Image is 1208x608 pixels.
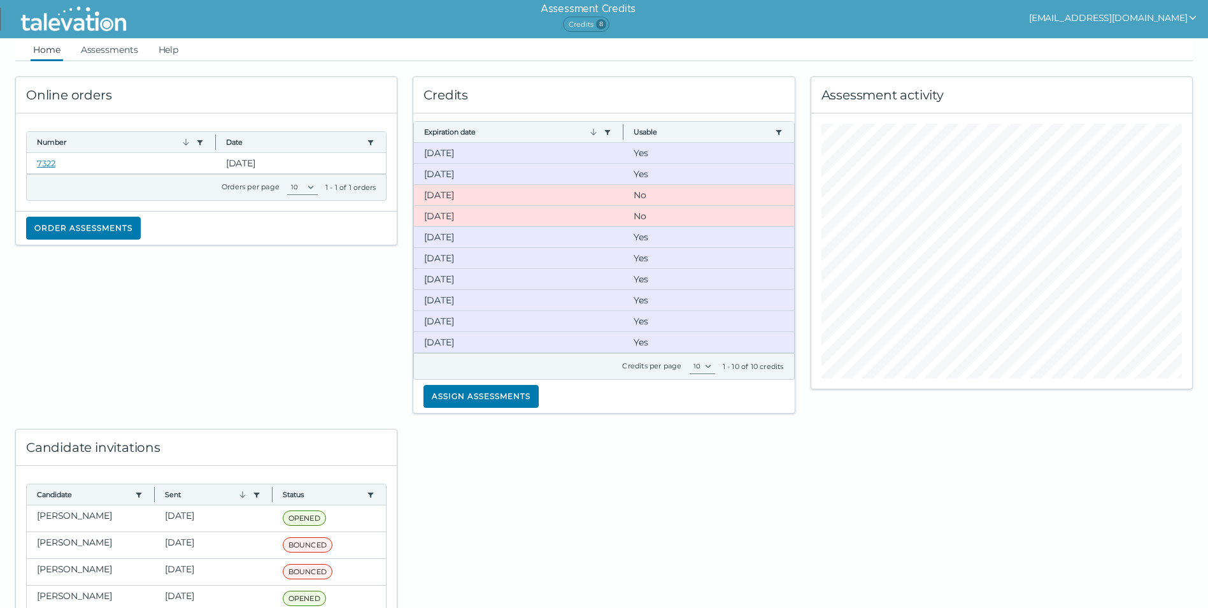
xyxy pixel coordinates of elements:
[414,311,623,331] clr-dg-cell: [DATE]
[283,537,332,553] span: BOUNCED
[622,361,681,370] label: Credits per page
[413,77,794,113] div: Credits
[27,559,155,585] clr-dg-cell: [PERSON_NAME]
[414,227,623,247] clr-dg-cell: [DATE]
[216,153,387,173] clr-dg-cell: [DATE]
[623,164,794,184] clr-dg-cell: Yes
[811,77,1192,113] div: Assessment activity
[723,361,784,372] div: 1 - 10 of 10 credits
[16,77,397,113] div: Online orders
[165,489,248,500] button: Sent
[424,127,599,137] button: Expiration date
[156,38,181,61] a: Help
[414,290,623,310] clr-dg-cell: [DATE]
[414,185,623,205] clr-dg-cell: [DATE]
[155,532,273,558] clr-dg-cell: [DATE]
[78,38,141,61] a: Assessments
[623,143,794,163] clr-dg-cell: Yes
[283,591,326,606] span: OPENED
[414,332,623,352] clr-dg-cell: [DATE]
[268,481,276,508] button: Column resize handle
[16,430,397,466] div: Candidate invitations
[623,206,794,226] clr-dg-cell: No
[27,532,155,558] clr-dg-cell: [PERSON_NAME]
[26,217,141,240] button: Order assessments
[623,185,794,205] clr-dg-cell: No
[623,248,794,268] clr-dg-cell: Yes
[623,227,794,247] clr-dg-cell: Yes
[623,311,794,331] clr-dg-cell: Yes
[414,164,623,184] clr-dg-cell: [DATE]
[623,269,794,289] clr-dg-cell: Yes
[150,481,159,508] button: Column resize handle
[283,564,332,579] span: BOUNCED
[1029,10,1198,25] button: show user actions
[27,505,155,532] clr-dg-cell: [PERSON_NAME]
[623,332,794,352] clr-dg-cell: Yes
[222,182,280,191] label: Orders per page
[31,38,63,61] a: Home
[634,127,770,137] button: Usable
[226,137,362,147] button: Date
[283,489,362,500] button: Status
[414,248,623,268] clr-dg-cell: [DATE]
[414,143,623,163] clr-dg-cell: [DATE]
[211,128,220,156] button: Column resize handle
[325,182,376,192] div: 1 - 1 of 1 orders
[37,489,130,500] button: Candidate
[596,19,606,29] span: 8
[155,505,273,532] clr-dg-cell: [DATE]
[155,559,273,585] clr-dg-cell: [DATE]
[563,17,609,32] span: Credits
[623,290,794,310] clr-dg-cell: Yes
[37,137,191,147] button: Number
[37,158,55,168] a: 7322
[541,1,636,17] h6: Assessment Credits
[619,118,627,145] button: Column resize handle
[15,3,132,35] img: Talevation_Logo_Transparent_white.png
[414,269,623,289] clr-dg-cell: [DATE]
[423,385,539,408] button: Assign assessments
[414,206,623,226] clr-dg-cell: [DATE]
[283,510,326,526] span: OPENED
